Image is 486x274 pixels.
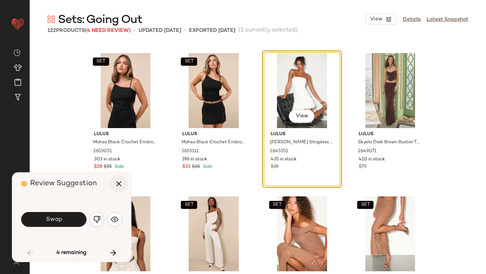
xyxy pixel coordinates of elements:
span: • [184,26,186,35]
span: Lulus [359,131,421,138]
span: $65 [192,164,200,170]
img: 2653111_02_front.jpg [176,53,251,128]
span: $33 [182,164,190,170]
span: SET [185,59,194,64]
span: SET [361,202,370,208]
span: SET [96,59,105,64]
span: View [370,16,382,22]
button: View [289,110,314,123]
span: Skyela Dark Brown Bustier Two-Piece Maxi Dress [358,139,421,146]
img: 2652531_2_01_hero_Retakes_2025-08-12.jpg [353,196,427,271]
img: 2645351_2_01_hero_Retakes_2025-08-12.jpg [265,53,339,128]
span: 4 remaining [57,249,87,256]
span: Review Suggestion [30,180,97,187]
span: • [134,26,136,35]
div: Products [48,27,131,35]
span: SET [185,202,194,208]
span: 2645351 [270,148,288,155]
span: 122 [48,28,56,33]
span: Lulus [94,131,157,138]
a: Latest Snapshot [427,16,468,23]
a: Details [403,16,421,23]
span: 196 in stock [182,156,207,163]
span: $55 [104,164,112,170]
span: 2653051 [94,148,112,155]
button: View [366,14,397,25]
button: Swap [21,212,87,227]
img: heart_red.DM2ytmEG.svg [10,16,25,31]
span: Mahsa Black Crochet Embroidered Asymmetrical Tank Top [94,139,156,146]
span: View [295,113,308,119]
img: svg%3e [13,49,21,56]
img: 2652431_2_01_hero_Retakes_2025-08-08.jpg [265,196,339,271]
span: 2649071 [358,148,376,155]
span: 303 in stock [94,156,121,163]
button: SET [93,58,109,66]
span: SET [273,202,282,208]
span: 410 in stock [359,156,385,163]
span: Mahsa Black Crochet Embroidered High-Rise Mini Skirt [182,139,244,146]
img: svg%3e [93,216,101,223]
span: $28 [94,164,102,170]
img: 12772761_2656651.jpg [176,196,251,271]
button: SET [269,201,286,209]
span: Sale [114,164,124,169]
img: 12794941_2649071.jpg [353,53,427,128]
button: SET [181,201,197,209]
span: (4 Need Review) [85,28,131,33]
p: updated [DATE] [138,27,181,35]
span: Lulus [182,131,245,138]
span: Sets: Going Out [58,13,142,27]
p: Exported [DATE] [189,27,235,35]
img: svg%3e [9,259,23,265]
span: $79 [359,164,366,170]
span: 2653111 [182,148,199,155]
span: [PERSON_NAME] Strapless Pleated Mini Dress [270,139,333,146]
span: Swap [45,216,62,223]
img: svg%3e [48,16,55,23]
button: SET [181,58,197,66]
img: 2653051_01_hero.jpg [88,53,163,128]
span: (1 currently selected) [238,26,298,35]
button: SET [357,201,374,209]
img: svg%3e [111,216,118,223]
span: Sale [202,164,212,169]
